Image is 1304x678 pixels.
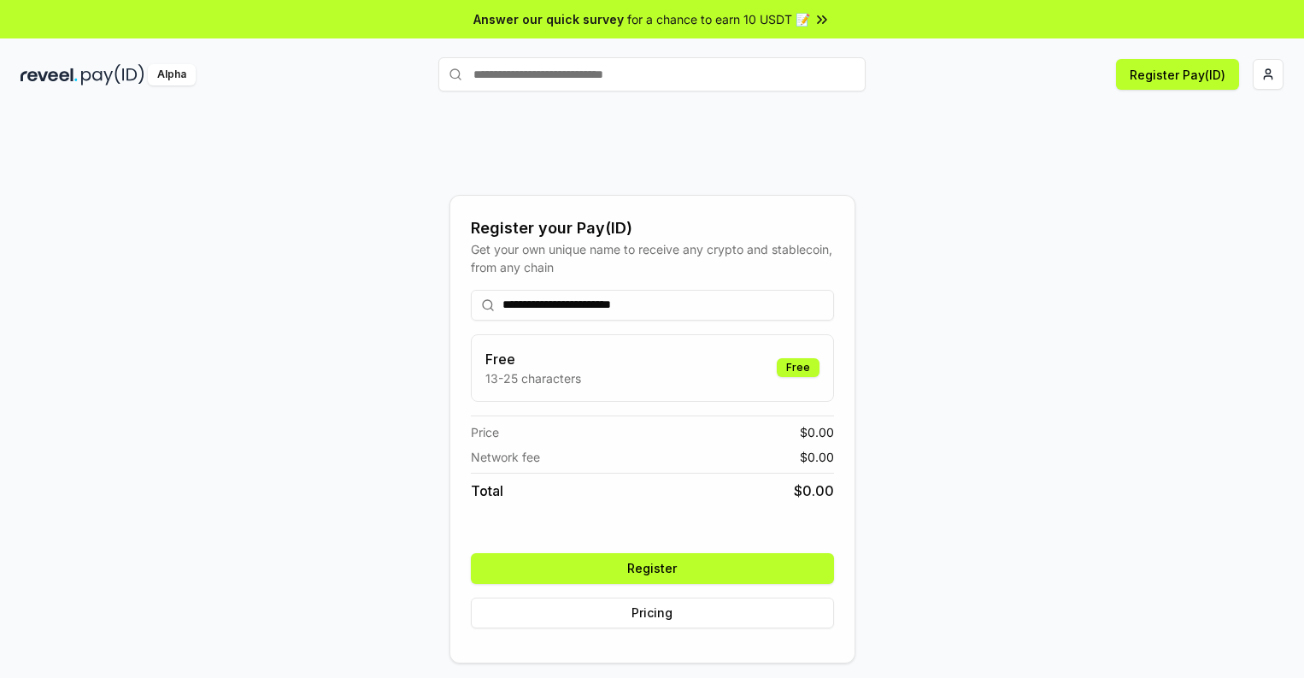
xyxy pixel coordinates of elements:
[471,423,499,441] span: Price
[473,10,624,28] span: Answer our quick survey
[485,349,581,369] h3: Free
[471,216,834,240] div: Register your Pay(ID)
[471,553,834,584] button: Register
[1116,59,1239,90] button: Register Pay(ID)
[800,448,834,466] span: $ 0.00
[471,598,834,628] button: Pricing
[471,448,540,466] span: Network fee
[794,480,834,501] span: $ 0.00
[21,64,78,85] img: reveel_dark
[800,423,834,441] span: $ 0.00
[471,240,834,276] div: Get your own unique name to receive any crypto and stablecoin, from any chain
[471,480,503,501] span: Total
[627,10,810,28] span: for a chance to earn 10 USDT 📝
[81,64,144,85] img: pay_id
[485,369,581,387] p: 13-25 characters
[148,64,196,85] div: Alpha
[777,358,819,377] div: Free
